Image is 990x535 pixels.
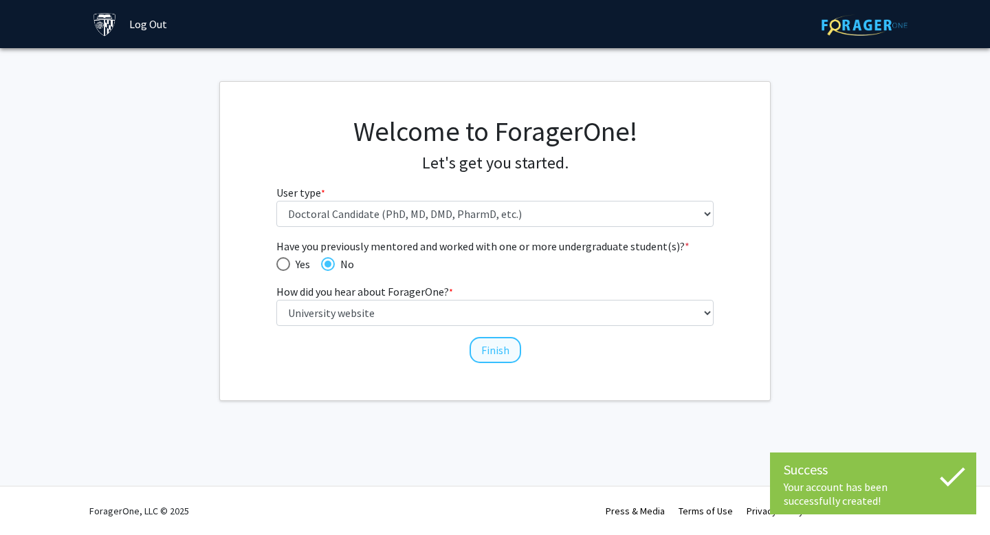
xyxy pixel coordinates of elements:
[822,14,907,36] img: ForagerOne Logo
[276,184,325,201] label: User type
[679,505,733,517] a: Terms of Use
[276,153,714,173] h4: Let's get you started.
[290,256,310,272] span: Yes
[606,505,665,517] a: Press & Media
[89,487,189,535] div: ForagerOne, LLC © 2025
[276,283,453,300] label: How did you hear about ForagerOne?
[470,337,521,363] button: Finish
[93,12,117,36] img: Johns Hopkins University Logo
[276,238,714,254] span: Have you previously mentored and worked with one or more undergraduate student(s)?
[747,505,804,517] a: Privacy Policy
[784,480,962,507] div: Your account has been successfully created!
[276,254,714,272] mat-radio-group: Have you previously mentored and worked with one or more undergraduate student(s)?
[276,115,714,148] h1: Welcome to ForagerOne!
[335,256,354,272] span: No
[10,473,58,525] iframe: Chat
[784,459,962,480] div: Success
